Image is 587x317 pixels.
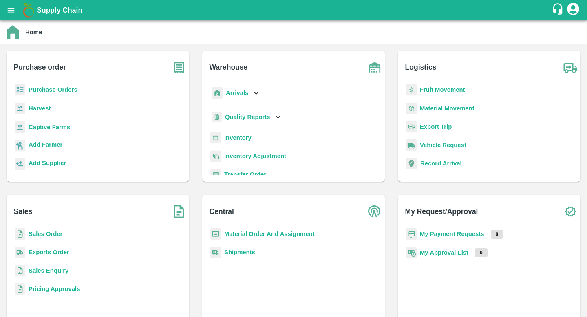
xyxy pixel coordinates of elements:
[406,247,417,259] img: approval
[364,57,385,77] img: warehouse
[224,249,255,255] a: Shipments
[210,247,221,258] img: shipments
[29,160,66,166] b: Add Supplier
[210,62,248,73] b: Warehouse
[29,286,80,292] a: Pricing Approvals
[224,231,315,237] a: Material Order And Assignment
[15,228,25,240] img: sales
[552,3,566,18] div: customer-support
[14,62,66,73] b: Purchase order
[29,231,62,237] a: Sales Order
[210,132,221,144] img: whInventory
[226,90,248,96] b: Arrivals
[420,160,462,167] a: Record Arrival
[15,265,25,277] img: sales
[405,62,437,73] b: Logistics
[224,171,266,178] a: Transfer Order
[7,25,19,39] img: home
[15,158,25,170] img: supplier
[406,121,417,133] img: delivery
[29,267,68,274] a: Sales Enquiry
[406,102,417,114] img: material
[210,228,221,240] img: centralMaterial
[420,123,452,130] a: Export Trip
[210,84,261,102] div: Arrivals
[406,158,417,169] img: recordArrival
[420,142,466,148] a: Vehicle Request
[224,134,252,141] a: Inventory
[15,121,25,133] img: harvest
[37,4,552,16] a: Supply Chain
[29,140,62,151] a: Add Farmer
[364,201,385,222] img: central
[37,6,82,14] b: Supply Chain
[405,206,478,217] b: My Request/Approval
[420,231,484,237] a: My Payment Requests
[29,86,77,93] a: Purchase Orders
[29,249,69,255] a: Exports Order
[212,87,223,99] img: whArrival
[29,158,66,170] a: Add Supplier
[210,150,221,162] img: inventory
[15,247,25,258] img: shipments
[420,86,465,93] a: Fruit Movement
[169,57,189,77] img: purchase
[560,201,580,222] img: check
[169,201,189,222] img: soSales
[29,124,70,130] a: Captive Farms
[212,112,222,122] img: qualityReport
[225,114,270,120] b: Quality Reports
[2,1,20,20] button: open drawer
[491,230,503,239] p: 0
[406,228,417,240] img: payment
[15,102,25,114] img: harvest
[15,283,25,295] img: sales
[210,169,221,181] img: whTransfer
[560,57,580,77] img: truck
[20,2,37,18] img: logo
[29,105,51,112] a: Harvest
[25,29,42,35] b: Home
[224,153,286,159] a: Inventory Adjustment
[475,248,488,257] p: 0
[29,141,62,148] b: Add Farmer
[210,109,282,125] div: Quality Reports
[406,139,417,151] img: vehicle
[566,2,580,19] div: account of current user
[420,249,468,256] a: My Approval List
[15,140,25,152] img: farmer
[14,206,33,217] b: Sales
[406,84,417,96] img: fruit
[15,84,25,96] img: reciept
[210,206,234,217] b: Central
[420,105,474,112] a: Material Movement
